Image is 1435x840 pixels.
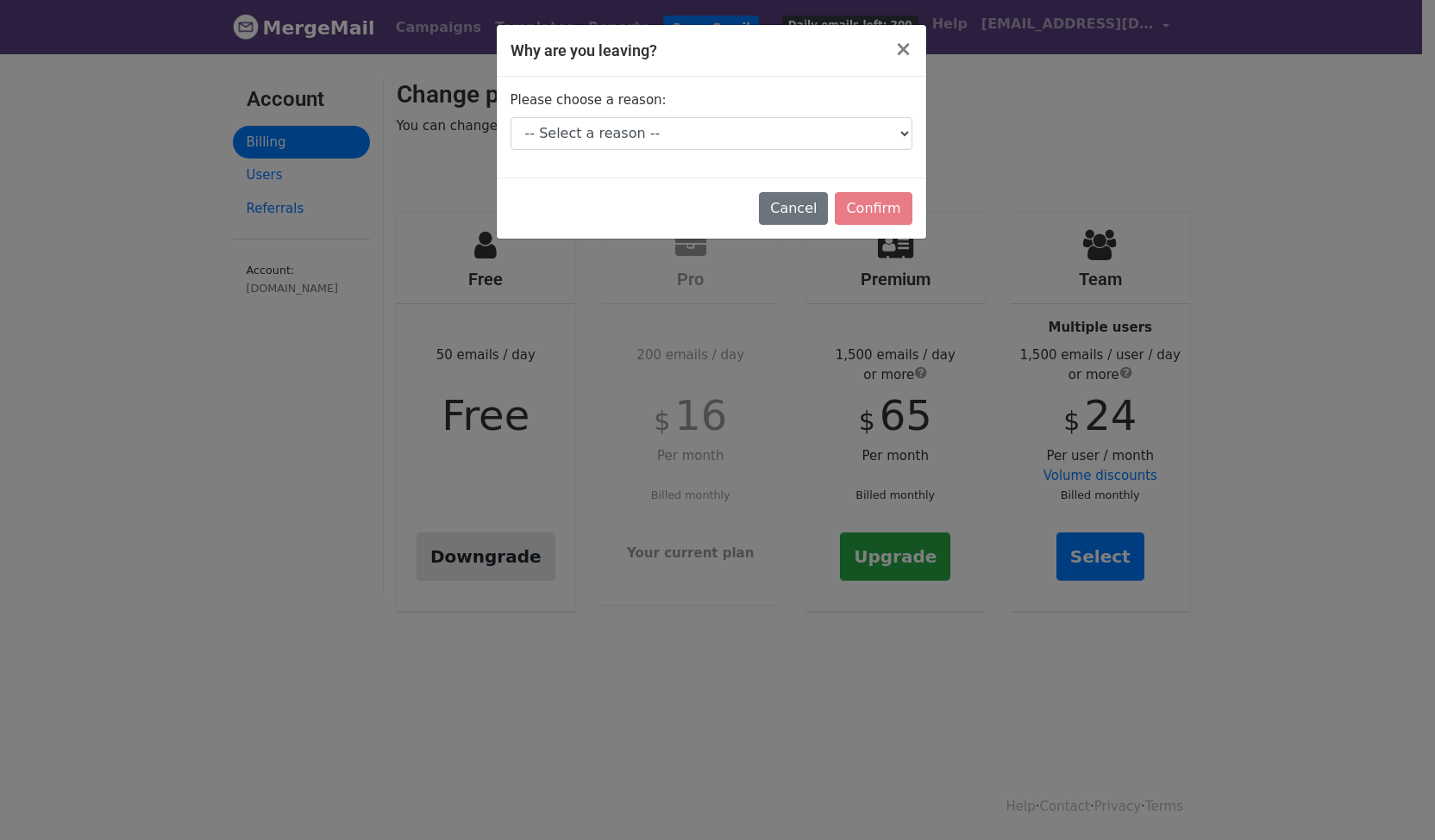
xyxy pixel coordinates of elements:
[759,192,828,225] button: Cancel
[835,192,912,225] input: Confirm
[894,37,912,61] span: ×
[1349,757,1435,840] iframe: Chat Widget
[511,39,657,62] h5: Why are you leaving?
[880,25,925,73] button: Close
[511,90,667,110] label: Please choose a reason:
